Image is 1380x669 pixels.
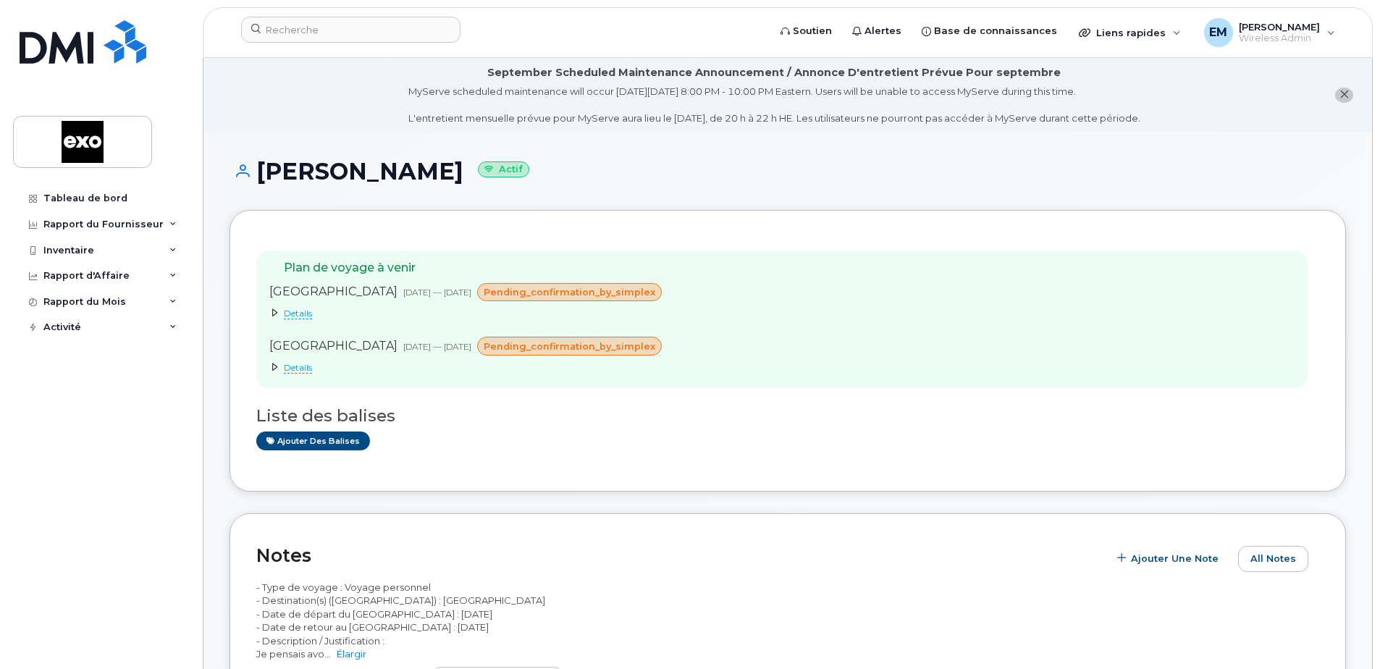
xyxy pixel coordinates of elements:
[403,341,471,352] span: [DATE] — [DATE]
[1108,546,1231,572] button: Ajouter une Note
[269,285,397,298] span: [GEOGRAPHIC_DATA]
[256,432,370,450] a: Ajouter des balises
[230,159,1346,184] h1: [PERSON_NAME]
[256,581,545,660] span: - Type de voyage : Voyage personnel - Destination(s) ([GEOGRAPHIC_DATA]) : [GEOGRAPHIC_DATA] - Da...
[403,287,471,298] span: [DATE] — [DATE]
[1250,552,1296,565] span: All Notes
[1131,552,1219,565] span: Ajouter une Note
[337,648,366,660] a: Élargir
[478,161,529,178] small: Actif
[284,362,312,374] span: Details
[269,361,668,374] summary: Details
[269,339,397,353] span: [GEOGRAPHIC_DATA]
[484,285,655,299] span: pending_confirmation_by_simplex
[1238,546,1308,572] button: All Notes
[408,85,1140,125] div: MyServe scheduled maintenance will occur [DATE][DATE] 8:00 PM - 10:00 PM Eastern. Users will be u...
[256,407,1319,425] h3: Liste des balises
[1335,88,1353,103] button: close notification
[256,544,1101,566] h2: Notes
[284,261,416,274] span: Plan de voyage à venir
[269,307,668,319] summary: Details
[487,65,1061,80] div: September Scheduled Maintenance Announcement / Annonce D'entretient Prévue Pour septembre
[484,340,655,353] span: pending_confirmation_by_simplex
[284,308,312,319] span: Details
